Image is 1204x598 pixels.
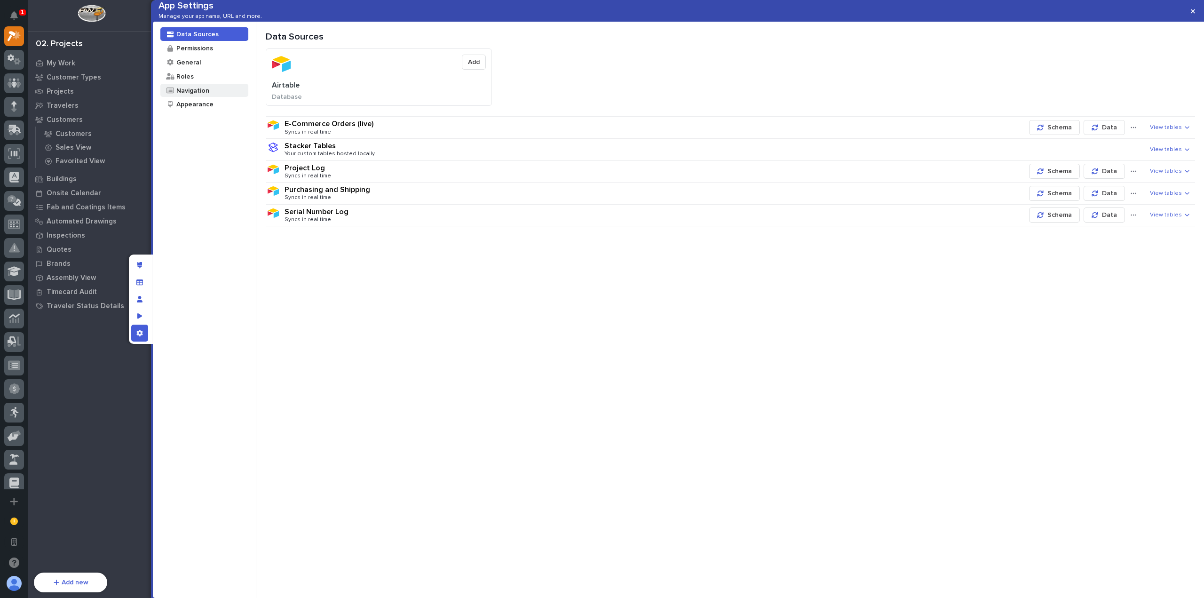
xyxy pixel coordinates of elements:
p: Your custom tables hosted locally [285,151,375,157]
p: Syncs in real time [285,129,331,136]
p: E-Commerce Orders (live) [285,120,373,128]
p: Syncs in real time [285,173,331,179]
button: Data [1084,207,1125,223]
div: We're offline, we will be back soon! [32,114,132,121]
div: 📖 [9,152,17,159]
p: Onsite Calendar [47,189,101,198]
a: Sales View [36,141,155,154]
p: Buildings [47,175,77,183]
button: Data [1084,120,1125,135]
p: Project Log [285,164,325,172]
span: Schema [1047,189,1072,198]
p: Syncs in real time [285,194,331,201]
div: App settings [131,325,148,342]
span: Schema [1047,211,1072,219]
p: Welcome 👋 [9,37,171,52]
a: Favorited View [36,154,155,167]
p: Timecard Audit [47,288,97,296]
a: My Work [28,56,155,70]
img: 1736555164131-43832dd5-751b-4058-ba23-39d91318e5a0 [9,104,26,121]
div: Preview as [131,308,148,325]
a: Onsite Calendar [28,186,155,200]
button: Add a new app... [4,492,24,511]
p: Assembly View [47,274,96,282]
span: Data [1102,211,1117,219]
p: Inspections [47,231,85,240]
p: How can we help? [9,52,171,67]
div: Data Sources [266,31,1195,42]
span: View tables [1150,124,1182,131]
button: Data [1084,164,1125,179]
p: Airtable [272,81,300,90]
img: Workspace Logo [78,5,105,22]
p: Projects [47,88,74,96]
p: Stacker Tables [285,142,336,150]
span: View tables [1150,146,1182,153]
p: Brands [47,260,71,268]
p: Traveler Status Details [47,302,124,311]
button: Start new chat [160,107,171,119]
div: Data Sources [175,30,219,39]
a: Traveler Status Details [28,299,155,313]
div: Project Log Syncs in real timeSchemaDataView tables [266,164,1195,180]
div: Start new chat [32,104,154,114]
div: Appearance [175,100,214,109]
p: 1 [21,9,24,16]
p: My Work [47,59,75,68]
a: Quotes [28,242,155,256]
p: Manage your app name, URL and more. [158,13,262,20]
div: Notifications1 [12,11,24,26]
div: Stacker Tables Your custom tables hosted locallyView tables [266,142,1195,158]
button: Schema [1029,186,1080,201]
button: Open support chat [4,553,24,573]
span: Pylon [94,174,114,181]
a: Brands [28,256,155,271]
a: Assembly View [28,271,155,285]
p: Travelers [47,102,79,110]
a: Travelers [28,98,155,112]
p: Automated Drawings [47,217,117,226]
div: Serial Number Log Syncs in real timeSchemaDataView tables [266,207,1195,223]
p: Sales View [55,144,91,152]
a: Inspections [28,228,155,242]
p: Favorited View [55,157,105,166]
button: Schema [1029,120,1080,135]
a: Customers [28,112,155,127]
div: Permissions [175,44,213,53]
a: Timecard Audit [28,285,155,299]
a: Buildings [28,172,155,186]
span: Data [1102,167,1117,175]
p: Customers [47,116,83,124]
a: Powered byPylon [66,174,114,181]
button: Schema [1029,164,1080,179]
p: Customer Types [47,73,101,82]
p: Syncs in real time [285,216,331,223]
button: Open workspace settings [4,532,24,552]
div: E-Commerce Orders (live) Syncs in real timeSchemaDataView tables [266,120,1195,136]
a: 📖Help Docs [6,147,55,164]
a: Automated Drawings [28,214,155,228]
a: Customers [36,127,155,140]
span: View tables [1150,212,1182,218]
span: Add [468,58,480,66]
span: View tables [1150,190,1182,197]
a: Projects [28,84,155,98]
div: Navigation [175,86,209,95]
button: users-avatar [4,574,24,593]
div: Manage users [131,291,148,308]
span: Schema [1047,123,1072,132]
button: Notifications [4,6,24,25]
span: Data [1102,123,1117,132]
div: Purchasing and Shipping Syncs in real timeSchemaDataView tables [266,185,1195,201]
p: Database [266,93,491,101]
button: Data [1084,186,1125,201]
button: Add new [34,573,107,592]
span: View tables [1150,168,1182,175]
p: Customers [55,130,92,138]
div: Manage fields and data [131,274,148,291]
a: Fab and Coatings Items [28,200,155,214]
img: Stacker [9,9,28,28]
button: Schema [1029,207,1080,223]
p: Purchasing and Shipping [285,186,370,193]
p: Serial Number Log [285,208,349,215]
